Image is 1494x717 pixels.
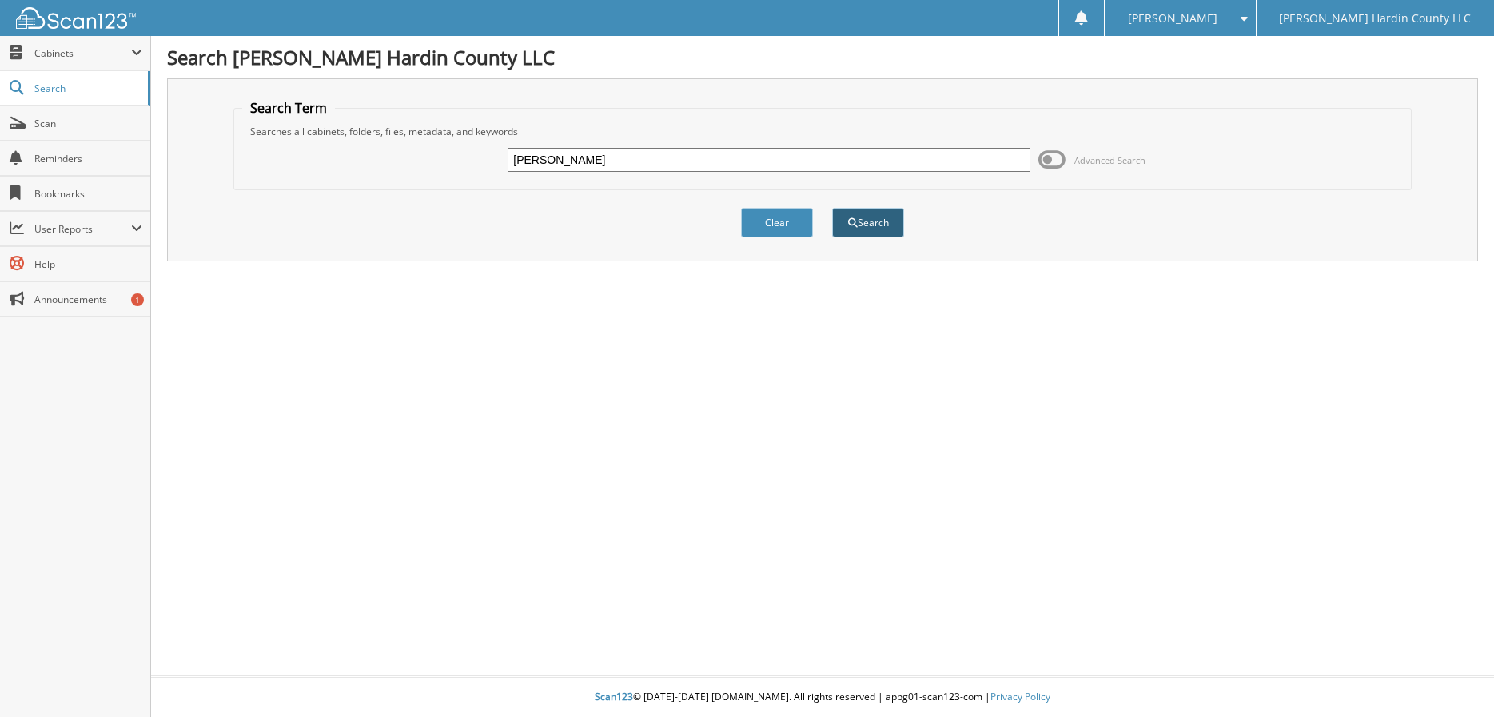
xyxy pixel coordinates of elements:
span: Advanced Search [1074,154,1145,166]
div: © [DATE]-[DATE] [DOMAIN_NAME]. All rights reserved | appg01-scan123-com | [151,678,1494,717]
span: User Reports [34,222,131,236]
div: Searches all cabinets, folders, files, metadata, and keywords [242,125,1403,138]
div: 1 [131,293,144,306]
span: Search [34,82,140,95]
span: [PERSON_NAME] [1128,14,1217,23]
h1: Search [PERSON_NAME] Hardin County LLC [167,44,1478,70]
img: scan123-logo-white.svg [16,7,136,29]
span: Scan [34,117,142,130]
span: Bookmarks [34,187,142,201]
span: [PERSON_NAME] Hardin County LLC [1279,14,1471,23]
span: Reminders [34,152,142,165]
span: Help [34,257,142,271]
legend: Search Term [242,99,335,117]
a: Privacy Policy [990,690,1050,703]
button: Search [832,208,904,237]
button: Clear [741,208,813,237]
span: Cabinets [34,46,131,60]
span: Scan123 [595,690,633,703]
span: Announcements [34,293,142,306]
iframe: Chat Widget [1414,640,1494,717]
